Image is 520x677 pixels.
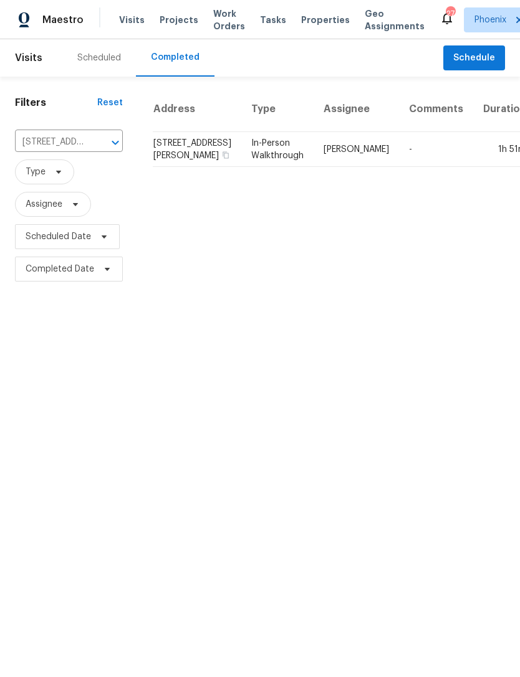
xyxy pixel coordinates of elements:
span: Visits [15,44,42,72]
span: Projects [160,14,198,26]
div: Completed [151,51,200,64]
button: Open [107,134,124,151]
input: Search for an address... [15,133,88,152]
h1: Filters [15,97,97,109]
span: Properties [301,14,350,26]
button: Copy Address [220,149,231,161]
span: Type [26,166,46,178]
div: Scheduled [77,52,121,64]
th: Assignee [314,87,399,132]
td: [STREET_ADDRESS][PERSON_NAME] [153,132,241,167]
td: In-Person Walkthrough [241,132,314,167]
div: Reset [97,97,123,109]
span: Geo Assignments [365,7,425,32]
td: - [399,132,473,167]
span: Visits [119,14,145,26]
span: Phoenix [474,14,506,26]
th: Address [153,87,241,132]
span: Maestro [42,14,84,26]
button: Schedule [443,45,505,71]
div: 27 [446,7,455,20]
th: Comments [399,87,473,132]
span: Assignee [26,198,62,211]
span: Scheduled Date [26,230,91,243]
td: [PERSON_NAME] [314,132,399,167]
span: Schedule [453,50,495,66]
th: Type [241,87,314,132]
span: Tasks [260,16,286,24]
span: Completed Date [26,263,94,275]
span: Work Orders [213,7,245,32]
